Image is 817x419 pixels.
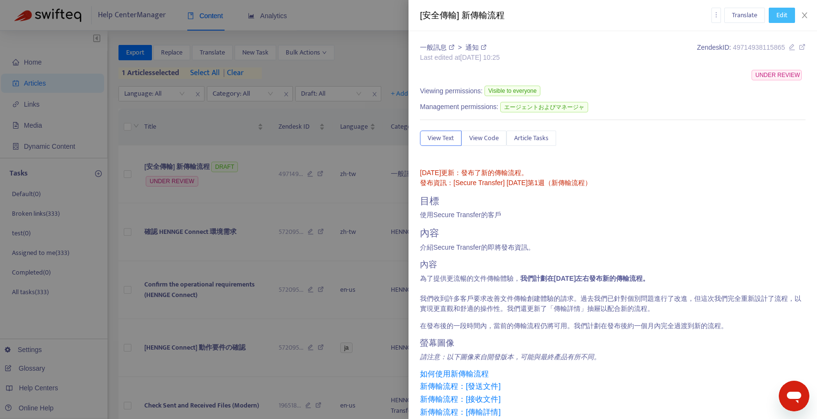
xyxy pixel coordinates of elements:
span: Edit [776,10,787,21]
button: Article Tasks [506,131,556,146]
span: View Code [469,133,499,143]
h2: 目標 [420,195,806,207]
a: 新傳輸流程：[發送文件] [420,382,501,390]
strong: 我們計劃在[DATE]左右發布新的傳輸流程。 [520,275,649,282]
span: 49714938115865 [733,44,785,51]
span: Visible to everyone [484,86,540,96]
em: 請注意：以下圖像來自開發版本，可能與最終產品有所不同。 [420,353,601,361]
p: 為了提供更流暢的文件傳輸體驗， 我們收到許多客戶要求改善文件傳輸創建體驗的請求。過去我們已針對個別問題進行了改進，但這次我們完全重新設計了流程，以實現更直觀和舒適的操作性。我們還更新了「傳輸詳情... [420,274,806,314]
div: [安全傳輸] 新傳輸流程 [420,9,711,22]
button: View Code [462,131,506,146]
a: 新傳輸流程：[接收文件] [420,395,501,403]
h2: 內容 [420,227,806,239]
span: close [801,11,808,19]
p: 使用Secure Transfer的客戶 [420,210,806,220]
h3: 螢幕圖像 [420,338,806,349]
span: Management permissions: [420,102,498,112]
button: Edit [769,8,795,23]
button: View Text [420,131,462,146]
a: 發布資訊：[Secure Transfer] [DATE]第1週（新傳輸流程） [420,179,591,187]
span: UNDER REVIEW [752,70,802,80]
a: 新傳輸流程：[傳輸詳情] [420,408,501,416]
span: [DATE]更新：發布了新的傳輸流程。 [420,169,528,176]
p: 介紹Secure Transfer的即將發布資訊。 [420,243,806,253]
span: more [713,11,720,18]
span: View Text [428,133,454,143]
button: Close [798,11,811,20]
a: 如何使用新傳輸流程 [420,370,489,378]
p: 在發布後的一段時間內，當前的傳輸流程仍將可用。我們計劃在發布後約一個月內完全過渡到新的流程。 [420,321,806,331]
a: 一般訊息 [420,44,456,51]
span: Viewing permissions: [420,86,483,96]
iframe: Button to launch messaging window [779,381,809,411]
button: Translate [724,8,765,23]
span: Article Tasks [514,133,548,143]
div: Last edited at [DATE] 10:25 [420,53,500,63]
div: > [420,43,500,53]
h3: 內容 [420,260,806,270]
button: more [711,8,721,23]
a: 通知 [465,44,486,51]
div: Zendesk ID: [697,43,806,63]
span: Translate [732,10,757,21]
span: エージェントおよびマネージャ [500,102,588,112]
